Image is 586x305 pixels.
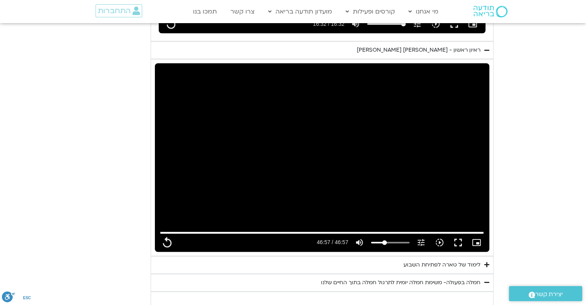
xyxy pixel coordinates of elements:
[96,4,142,17] a: התחברות
[321,278,480,287] div: חמלה בפעולה- משימת חמלה יומית לתרגול חמלה בתוך החיים שלנו
[509,286,582,301] a: יצירת קשר
[189,4,221,19] a: תמכו בנו
[535,289,563,300] span: יצירת קשר
[151,41,494,59] summary: ראיון ראשון - [PERSON_NAME] [PERSON_NAME]
[357,45,480,55] div: ראיון ראשון - [PERSON_NAME] [PERSON_NAME]
[227,4,259,19] a: צרו קשר
[342,4,399,19] a: קורסים ופעילות
[403,260,480,270] div: לימוד של טארה לפתיחת השבוע
[405,4,442,19] a: מי אנחנו
[264,4,336,19] a: מועדון תודעה בריאה
[151,274,494,292] summary: חמלה בפעולה- משימת חמלה יומית לתרגול חמלה בתוך החיים שלנו
[98,7,131,15] span: התחברות
[474,6,507,17] img: תודעה בריאה
[151,256,494,274] summary: לימוד של טארה לפתיחת השבוע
